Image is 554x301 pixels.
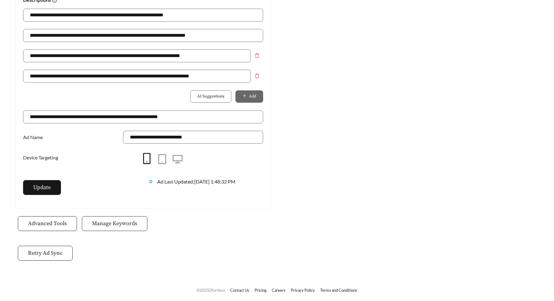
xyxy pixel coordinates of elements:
[235,90,263,103] button: plusAdd
[23,131,46,144] label: Ad Name
[255,288,267,293] a: Pricing
[23,110,263,123] input: Website
[123,131,263,144] input: Ad Name
[23,151,61,164] label: Device Targeting
[33,183,51,192] span: Update
[320,288,357,293] a: Terms and Conditions
[251,49,263,62] button: Remove field
[173,154,183,164] span: desktop
[251,53,263,58] span: delete
[92,219,137,228] span: Manage Keywords
[157,178,263,193] div: Ad Last Updated: [DATE] 1:48:32 PM
[197,93,224,100] span: AI Suggestions
[28,249,62,257] span: Retry Ad Sync
[197,288,225,293] span: © 2025 Effortless
[18,216,77,231] button: Advanced Tools
[170,152,185,167] button: desktop
[251,70,263,82] button: Remove field
[82,216,147,231] button: Manage Keywords
[28,219,67,228] span: Advanced Tools
[23,180,61,195] button: Update
[141,153,152,164] span: mobile
[157,154,167,164] span: tablet
[230,288,249,293] a: Contact Us
[291,288,315,293] a: Privacy Policy
[190,90,231,103] button: AI Suggestions
[272,288,286,293] a: Careers
[139,151,155,167] button: mobile
[251,73,263,78] span: delete
[18,246,73,261] button: Retry Ad Sync
[155,152,170,167] button: tablet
